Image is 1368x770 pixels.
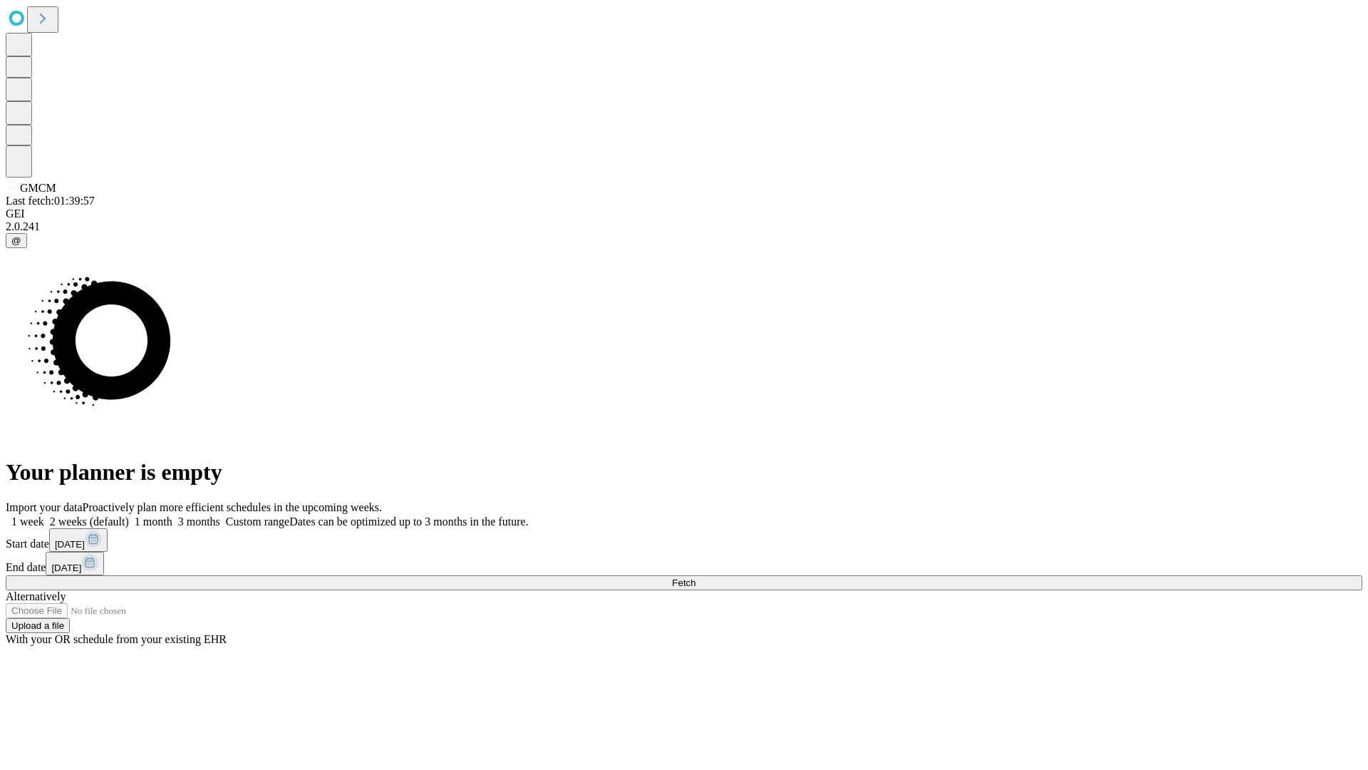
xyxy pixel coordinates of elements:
[6,575,1362,590] button: Fetch
[6,501,83,513] span: Import your data
[6,233,27,248] button: @
[50,515,129,528] span: 2 weeks (default)
[20,182,56,194] span: GMCM
[6,528,1362,552] div: Start date
[46,552,104,575] button: [DATE]
[6,590,66,602] span: Alternatively
[83,501,382,513] span: Proactively plan more efficient schedules in the upcoming weeks.
[6,618,70,633] button: Upload a file
[6,459,1362,486] h1: Your planner is empty
[6,552,1362,575] div: End date
[6,220,1362,233] div: 2.0.241
[6,195,95,207] span: Last fetch: 01:39:57
[226,515,289,528] span: Custom range
[6,207,1362,220] div: GEI
[6,633,227,645] span: With your OR schedule from your existing EHR
[289,515,528,528] span: Dates can be optimized up to 3 months in the future.
[178,515,220,528] span: 3 months
[11,515,44,528] span: 1 week
[135,515,172,528] span: 1 month
[51,563,81,573] span: [DATE]
[55,539,85,550] span: [DATE]
[49,528,108,552] button: [DATE]
[11,235,21,246] span: @
[672,577,695,588] span: Fetch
